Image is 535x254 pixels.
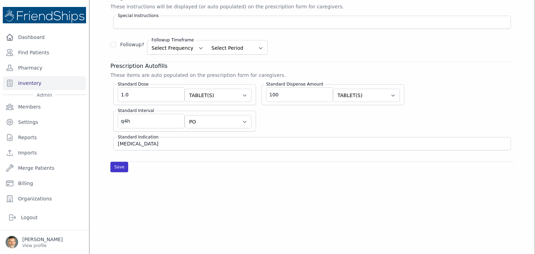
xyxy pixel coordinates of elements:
[3,100,86,114] a: Members
[110,62,514,70] h3: Prescription Autofills
[120,42,144,47] label: Followup?
[116,134,160,140] label: Standard Indication
[6,236,83,248] a: [PERSON_NAME] View profile
[116,13,160,18] label: Special Instructions
[3,7,86,23] img: Medical Missions EMR
[22,243,63,248] p: View profile
[110,3,344,10] p: These instructions will be displayed (or auto populated) on the prescription form for caregivers.
[3,61,86,75] a: Pharmacy
[3,146,86,160] a: Imports
[116,81,150,87] label: Standard Dose
[3,76,86,90] a: Inventory
[3,192,86,206] a: Organizations
[110,162,128,172] button: Save
[34,92,55,98] span: Admin
[3,176,86,190] a: Billing
[265,81,325,87] label: Standard Dispense Amount
[6,211,83,224] a: Logout
[3,115,86,129] a: Settings
[3,130,86,144] a: Reports
[3,46,86,59] a: Find Patients
[22,236,63,243] p: [PERSON_NAME]
[110,72,344,79] p: These items are auto populated on the prescription form for caregivers.
[150,37,195,43] label: Followup Timeframe
[116,108,155,113] label: Standard Interval
[3,30,86,44] a: Dashboard
[3,161,86,175] a: Merge Patients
